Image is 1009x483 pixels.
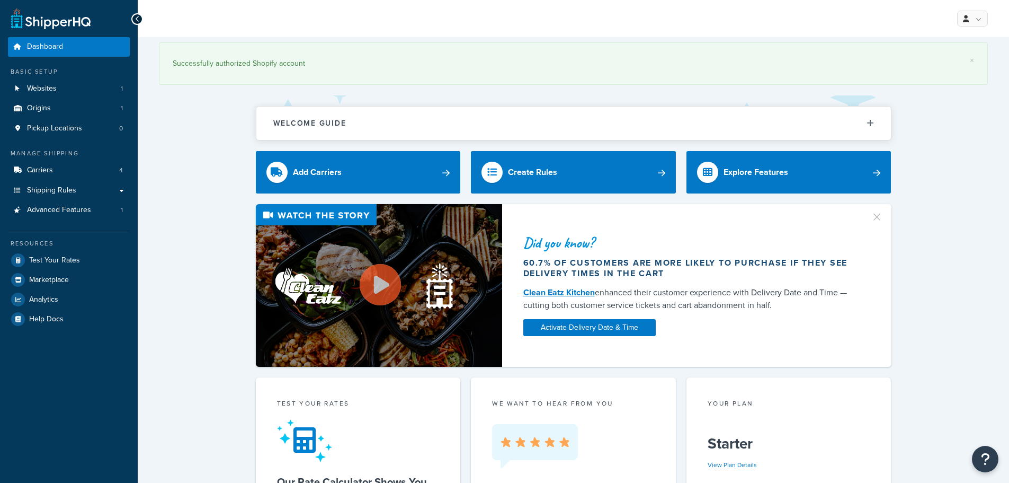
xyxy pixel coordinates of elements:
[121,84,123,93] span: 1
[523,319,656,336] a: Activate Delivery Date & Time
[273,119,346,127] h2: Welcome Guide
[523,286,595,298] a: Clean Eatz Kitchen
[8,161,130,180] li: Carriers
[27,104,51,113] span: Origins
[508,165,557,180] div: Create Rules
[121,206,123,215] span: 1
[8,239,130,248] div: Resources
[724,165,788,180] div: Explore Features
[8,200,130,220] li: Advanced Features
[27,166,53,175] span: Carriers
[121,104,123,113] span: 1
[256,107,891,140] button: Welcome Guide
[8,119,130,138] a: Pickup Locations0
[8,79,130,99] a: Websites1
[29,295,58,304] span: Analytics
[119,166,123,175] span: 4
[27,84,57,93] span: Websites
[970,56,974,65] a: ×
[8,149,130,158] div: Manage Shipping
[8,67,130,76] div: Basic Setup
[8,99,130,118] li: Origins
[708,435,870,452] h5: Starter
[173,56,974,71] div: Successfully authorized Shopify account
[8,270,130,289] a: Marketplace
[492,399,655,408] p: we want to hear from you
[29,256,80,265] span: Test Your Rates
[29,276,69,285] span: Marketplace
[8,161,130,180] a: Carriers4
[686,151,891,194] a: Explore Features
[8,251,130,270] a: Test Your Rates
[27,42,63,51] span: Dashboard
[8,181,130,200] a: Shipping Rules
[29,315,64,324] span: Help Docs
[523,286,858,312] div: enhanced their customer experience with Delivery Date and Time — cutting both customer service ti...
[277,399,440,411] div: Test your rates
[256,151,461,194] a: Add Carriers
[471,151,676,194] a: Create Rules
[523,235,858,250] div: Did you know?
[8,310,130,329] a: Help Docs
[27,206,91,215] span: Advanced Features
[708,460,757,470] a: View Plan Details
[8,37,130,57] a: Dashboard
[8,200,130,220] a: Advanced Features1
[8,79,130,99] li: Websites
[972,446,998,472] button: Open Resource Center
[8,290,130,309] a: Analytics
[27,186,76,195] span: Shipping Rules
[8,99,130,118] a: Origins1
[708,399,870,411] div: Your Plan
[523,258,858,279] div: 60.7% of customers are more likely to purchase if they see delivery times in the cart
[27,124,82,133] span: Pickup Locations
[8,119,130,138] li: Pickup Locations
[256,204,502,367] img: Video thumbnail
[119,124,123,133] span: 0
[293,165,342,180] div: Add Carriers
